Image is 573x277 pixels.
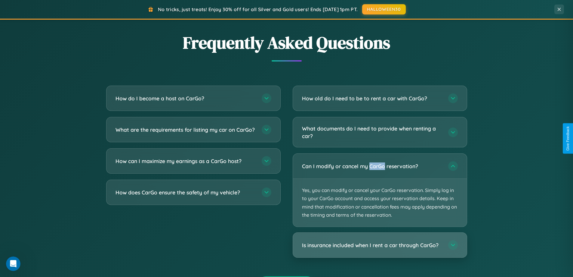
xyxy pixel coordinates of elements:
h3: How do I become a host on CarGo? [116,95,256,102]
h3: How can I maximize my earnings as a CarGo host? [116,157,256,165]
button: HALLOWEEN30 [362,4,406,14]
h3: Can I modify or cancel my CarGo reservation? [302,162,442,170]
h3: Is insurance included when I rent a car through CarGo? [302,241,442,249]
h2: Frequently Asked Questions [106,31,467,54]
h3: What are the requirements for listing my car on CarGo? [116,126,256,134]
span: No tricks, just treats! Enjoy 30% off for all Silver and Gold users! Ends [DATE] 1pm PT. [158,6,358,12]
div: Give Feedback [566,126,570,151]
h3: How old do I need to be to rent a car with CarGo? [302,95,442,102]
h3: How does CarGo ensure the safety of my vehicle? [116,189,256,196]
p: Yes, you can modify or cancel your CarGo reservation. Simply log in to your CarGo account and acc... [293,179,467,227]
h3: What documents do I need to provide when renting a car? [302,125,442,140]
iframe: Intercom live chat [6,257,20,271]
